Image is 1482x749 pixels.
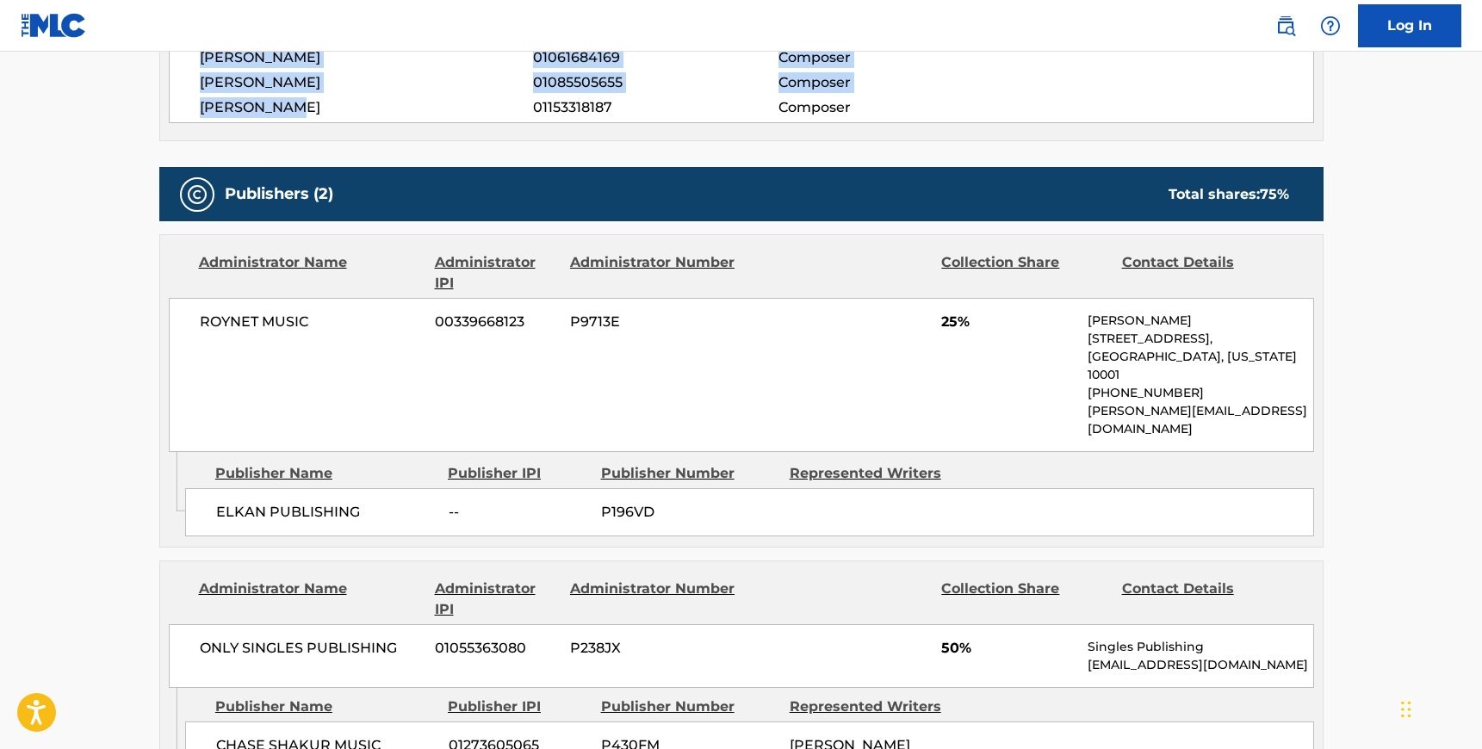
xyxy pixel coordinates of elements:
span: 25% [941,312,1075,332]
div: Publisher IPI [448,463,588,484]
img: search [1275,15,1296,36]
div: Help [1313,9,1348,43]
div: Administrator Name [199,579,422,620]
span: 01153318187 [533,97,778,118]
span: ONLY SINGLES PUBLISHING [200,638,423,659]
p: [STREET_ADDRESS], [1088,330,1312,348]
p: [GEOGRAPHIC_DATA], [US_STATE] 10001 [1088,348,1312,384]
div: Administrator IPI [435,579,557,620]
a: Public Search [1268,9,1303,43]
div: Publisher IPI [448,696,588,717]
span: 01061684169 [533,47,778,68]
div: Collection Share [941,252,1108,294]
div: Administrator Name [199,252,422,294]
p: [PHONE_NUMBER] [1088,384,1312,402]
div: Publisher Number [601,463,777,484]
p: [PERSON_NAME][EMAIL_ADDRESS][DOMAIN_NAME] [1088,402,1312,438]
div: Contact Details [1122,579,1289,620]
span: ELKAN PUBLISHING [216,502,436,523]
div: Publisher Name [215,696,435,717]
p: Singles Publishing [1088,638,1312,656]
iframe: Chat Widget [1396,666,1482,749]
span: -- [449,502,588,523]
div: Represented Writers [790,696,965,717]
span: P9713E [570,312,737,332]
a: Log In [1358,4,1461,47]
img: help [1320,15,1341,36]
span: 50% [941,638,1075,659]
span: Composer [778,72,1001,93]
p: [EMAIL_ADDRESS][DOMAIN_NAME] [1088,656,1312,674]
div: Contact Details [1122,252,1289,294]
span: [PERSON_NAME] [200,72,534,93]
div: Publisher Name [215,463,435,484]
span: Composer [778,47,1001,68]
div: Administrator Number [570,252,737,294]
img: Publishers [187,184,208,205]
div: Represented Writers [790,463,965,484]
div: Collection Share [941,579,1108,620]
img: MLC Logo [21,13,87,38]
div: Drag [1401,684,1411,735]
span: 75 % [1260,186,1289,202]
span: 01055363080 [435,638,557,659]
div: Publisher Number [601,696,777,717]
h5: Publishers (2) [225,184,333,204]
div: Total shares: [1169,184,1289,205]
span: [PERSON_NAME] [200,97,534,118]
div: Administrator IPI [435,252,557,294]
span: 01085505655 [533,72,778,93]
span: Composer [778,97,1001,118]
span: 00339668123 [435,312,557,332]
span: P238JX [570,638,737,659]
p: [PERSON_NAME] [1088,312,1312,330]
span: ROYNET MUSIC [200,312,423,332]
span: P196VD [601,502,777,523]
div: Administrator Number [570,579,737,620]
span: [PERSON_NAME] [200,47,534,68]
